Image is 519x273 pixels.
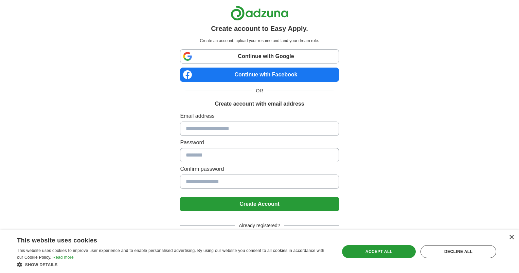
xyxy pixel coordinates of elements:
[215,100,304,108] h1: Create account with email address
[53,255,74,260] a: Read more, opens a new window
[17,234,313,244] div: This website uses cookies
[180,197,339,211] button: Create Account
[180,68,339,82] a: Continue with Facebook
[342,245,416,258] div: Accept all
[235,222,284,229] span: Already registered?
[180,112,339,120] label: Email address
[180,49,339,63] a: Continue with Google
[180,165,339,173] label: Confirm password
[211,23,308,34] h1: Create account to Easy Apply.
[420,245,496,258] div: Decline all
[252,87,267,94] span: OR
[180,139,339,147] label: Password
[231,5,288,21] img: Adzuna logo
[17,261,330,268] div: Show details
[509,235,514,240] div: Close
[25,262,58,267] span: Show details
[17,248,324,260] span: This website uses cookies to improve user experience and to enable personalised advertising. By u...
[181,38,337,44] p: Create an account, upload your resume and land your dream role.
